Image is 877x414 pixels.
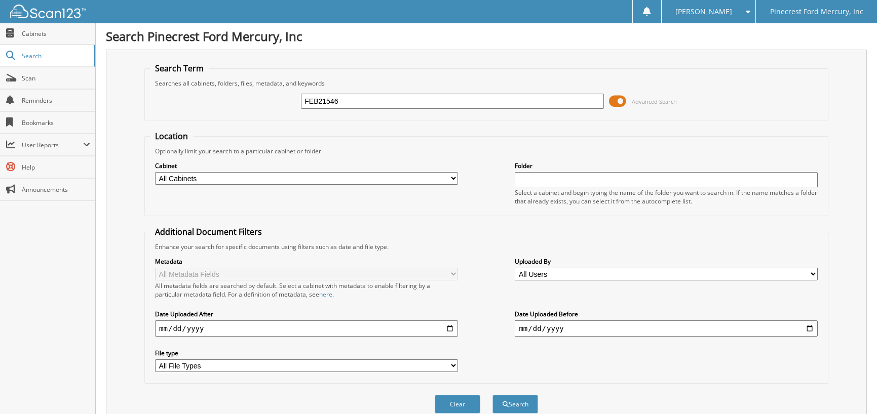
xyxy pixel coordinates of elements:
div: Searches all cabinets, folders, files, metadata, and keywords [150,79,823,88]
span: Bookmarks [22,118,90,127]
span: Advanced Search [632,98,677,105]
button: Search [492,395,538,413]
legend: Additional Document Filters [150,226,267,237]
span: User Reports [22,141,83,149]
span: Pinecrest Ford Mercury, Inc [770,9,863,15]
span: Help [22,163,90,172]
div: Optionally limit your search to a particular cabinet or folder [150,147,823,155]
input: end [515,320,818,337]
label: Date Uploaded After [155,310,458,318]
span: Scan [22,74,90,82]
span: Reminders [22,96,90,105]
div: Enhance your search for specific documents using filters such as date and file type. [150,242,823,251]
label: Date Uploaded Before [515,310,818,318]
div: Select a cabinet and begin typing the name of the folder you want to search in. If the name match... [515,188,818,205]
iframe: Chat Widget [826,365,877,414]
button: Clear [435,395,480,413]
label: File type [155,349,458,357]
label: Cabinet [155,161,458,170]
label: Metadata [155,257,458,266]
h1: Search Pinecrest Ford Mercury, Inc [106,28,867,45]
span: Cabinets [22,29,90,38]
span: [PERSON_NAME] [675,9,732,15]
span: Announcements [22,185,90,194]
label: Folder [515,161,818,170]
span: Search [22,52,89,60]
div: All metadata fields are searched by default. Select a cabinet with metadata to enable filtering b... [155,281,458,299]
img: scan123-logo-white.svg [10,5,86,18]
input: start [155,320,458,337]
a: here [319,290,332,299]
legend: Search Term [150,63,209,74]
legend: Location [150,131,193,142]
label: Uploaded By [515,257,818,266]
